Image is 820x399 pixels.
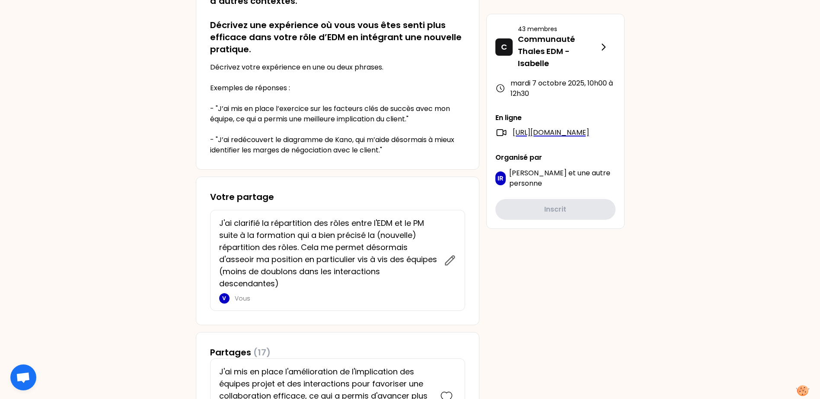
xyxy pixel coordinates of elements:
[219,217,439,290] p: J'ai clarifié la répartition des rôles entre l'EDM et le PM suite à la formation qui a bien préci...
[210,62,465,155] p: Décrivez votre expérience en une ou deux phrases. Exemples de réponses : - "J’ai mis en place l’e...
[501,41,507,53] p: C
[495,113,616,123] p: En ligne
[210,191,465,203] h3: Votre partage
[498,174,503,183] p: IR
[222,295,226,302] p: V
[495,78,616,99] div: mardi 7 octobre 2025 , 10h00 à 12h30
[509,168,610,188] span: une autre personne
[235,294,439,303] p: Vous
[509,168,615,189] p: et
[518,25,598,33] p: 43 membres
[10,364,36,390] div: Ouvrir le chat
[518,33,598,70] p: Communauté Thales EDM - Isabelle
[509,168,567,178] span: [PERSON_NAME]
[495,152,616,163] p: Organisé par
[495,199,616,220] button: Inscrit
[210,346,271,358] h3: Partages
[253,346,271,358] span: (17)
[513,127,589,138] a: [URL][DOMAIN_NAME]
